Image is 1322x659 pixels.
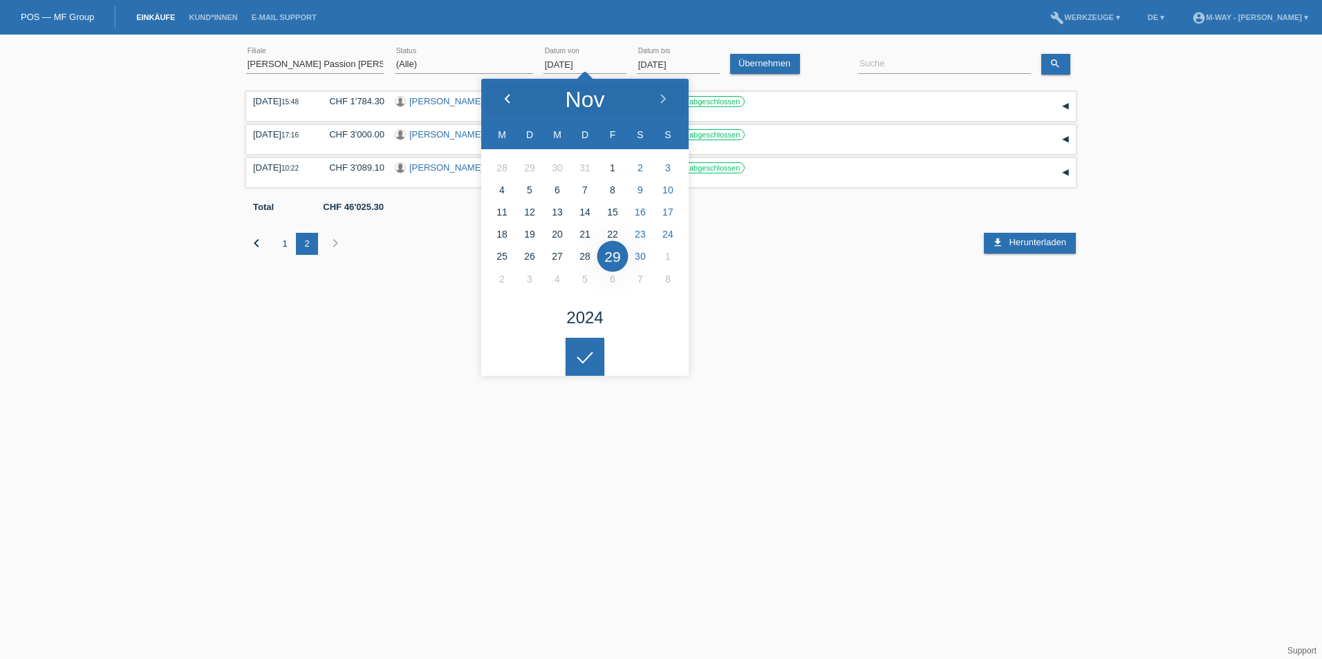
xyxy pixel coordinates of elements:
[253,129,308,140] div: [DATE]
[296,233,318,255] div: 2
[253,96,308,106] div: [DATE]
[281,98,299,106] span: 15:48
[409,162,483,173] a: [PERSON_NAME]
[182,13,244,21] a: Kund*innen
[323,202,384,212] b: CHF 46'025.30
[1043,13,1127,21] a: buildWerkzeuge ▾
[327,235,344,251] i: chevron_right
[1141,13,1171,21] a: DE ▾
[409,96,483,106] a: [PERSON_NAME]
[730,54,800,74] a: Übernehmen
[1192,11,1206,25] i: account_circle
[1055,162,1076,183] div: auf-/zuklappen
[245,13,324,21] a: E-Mail Support
[253,162,308,173] div: [DATE]
[274,233,296,255] div: 1
[129,13,182,21] a: Einkäufe
[1287,646,1316,656] a: Support
[651,162,745,173] label: Bestätigt, abgeschlossen
[651,129,745,140] label: Bestätigt, abgeschlossen
[281,164,299,172] span: 10:22
[1185,13,1315,21] a: account_circlem-way - [PERSON_NAME] ▾
[651,96,745,107] label: Bestätigt, abgeschlossen
[1050,11,1064,25] i: build
[1055,96,1076,117] div: auf-/zuklappen
[1009,237,1065,247] span: Herunterladen
[319,96,384,106] div: CHF 1'784.30
[1041,54,1070,75] a: search
[21,12,94,22] a: POS — MF Group
[248,235,265,251] i: chevron_left
[253,202,274,212] b: Total
[566,309,603,326] div: 2024
[319,129,384,140] div: CHF 3'000.00
[984,233,1076,254] a: download Herunterladen
[566,88,605,111] div: Nov
[281,131,299,139] span: 17:16
[1055,129,1076,150] div: auf-/zuklappen
[409,129,483,140] a: [PERSON_NAME]
[992,237,1003,248] i: download
[319,162,384,173] div: CHF 3'089.10
[1050,58,1061,69] i: search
